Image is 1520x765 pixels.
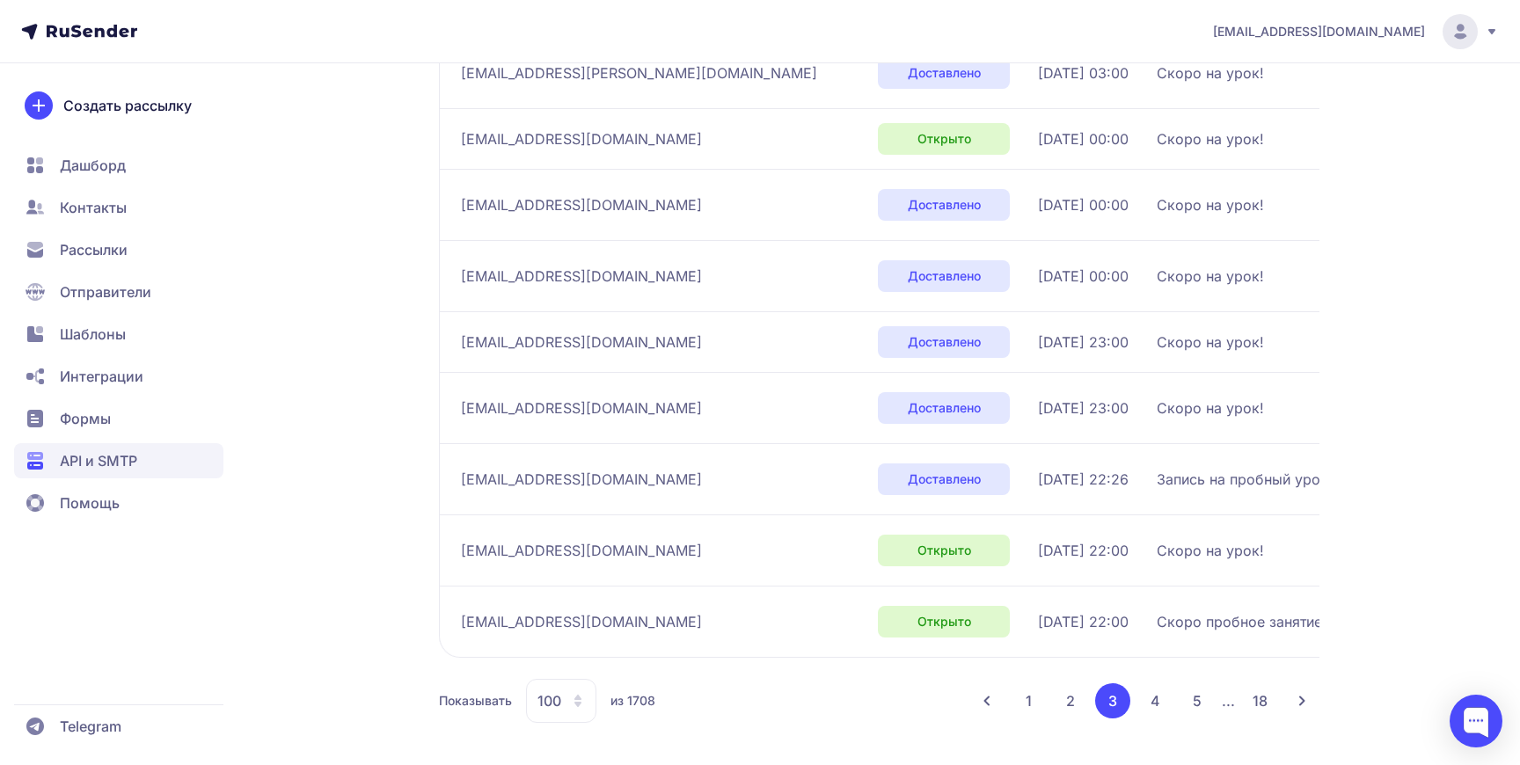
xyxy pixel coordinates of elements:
[908,196,981,214] span: Доставлено
[908,64,981,82] span: Доставлено
[439,692,512,710] span: Показывать
[1157,331,1264,353] span: Скоро на урок!
[1157,540,1264,561] span: Скоро на урок!
[1157,194,1264,215] span: Скоро на урок!
[1222,692,1235,710] span: ...
[1038,540,1129,561] span: [DATE] 22:00
[461,194,702,215] span: [EMAIL_ADDRESS][DOMAIN_NAME]
[1157,397,1264,419] span: Скоро на урок!
[60,450,137,471] span: API и SMTP
[461,266,702,287] span: [EMAIL_ADDRESS][DOMAIN_NAME]
[60,492,120,514] span: Помощь
[917,613,971,630] span: Открыто
[461,128,702,149] span: [EMAIL_ADDRESS][DOMAIN_NAME]
[1038,469,1129,490] span: [DATE] 22:26
[63,95,192,116] span: Создать рассылку
[1038,611,1129,632] span: [DATE] 22:00
[1180,683,1215,718] button: 5
[461,397,702,419] span: [EMAIL_ADDRESS][DOMAIN_NAME]
[1213,23,1425,40] span: [EMAIL_ADDRESS][DOMAIN_NAME]
[917,130,971,148] span: Открыто
[1157,266,1264,287] span: Скоро на урок!
[908,333,981,351] span: Доставлено
[60,281,151,302] span: Отправители
[1038,331,1129,353] span: [DATE] 23:00
[1242,683,1277,718] button: 18
[60,366,143,387] span: Интеграции
[1137,683,1173,718] button: 4
[1038,128,1129,149] span: [DATE] 00:00
[908,399,981,417] span: Доставлено
[908,470,981,488] span: Доставлено
[1157,469,1328,490] span: Запись на пробный урок
[1038,397,1129,419] span: [DATE] 23:00
[461,469,702,490] span: [EMAIL_ADDRESS][DOMAIN_NAME]
[461,331,702,353] span: [EMAIL_ADDRESS][DOMAIN_NAME]
[461,540,702,561] span: [EMAIL_ADDRESS][DOMAIN_NAME]
[60,716,121,737] span: Telegram
[60,197,127,218] span: Контакты
[60,408,111,429] span: Формы
[1038,266,1129,287] span: [DATE] 00:00
[1053,683,1088,718] button: 2
[14,709,223,744] a: Telegram
[1038,62,1129,84] span: [DATE] 03:00
[60,324,126,345] span: Шаблоны
[461,62,817,84] span: [EMAIL_ADDRESS][PERSON_NAME][DOMAIN_NAME]
[1157,62,1264,84] span: Скоро на урок!
[1157,611,1322,632] span: Скоро пробное занятие
[60,155,126,176] span: Дашборд
[908,267,981,285] span: Доставлено
[60,239,128,260] span: Рассылки
[1012,683,1046,718] button: 1
[917,542,971,559] span: Открыто
[610,692,655,710] span: из 1708
[1038,194,1129,215] span: [DATE] 00:00
[537,690,561,711] span: 100
[461,611,702,632] span: [EMAIL_ADDRESS][DOMAIN_NAME]
[1157,128,1264,149] span: Скоро на урок!
[1095,683,1130,718] button: 3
